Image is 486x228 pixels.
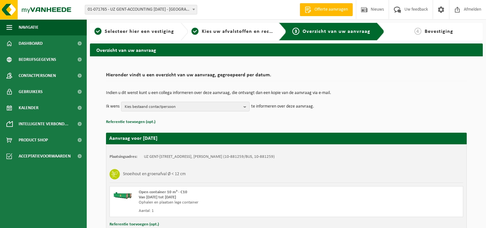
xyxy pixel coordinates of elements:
span: Bedrijfsgegevens [19,52,56,68]
td: UZ GENT-[STREET_ADDRESS], [PERSON_NAME] (10-881259/BUS, 10-881259) [144,154,275,159]
h2: Hieronder vindt u een overzicht van uw aanvraag, gegroepeerd per datum. [106,72,467,81]
span: Offerte aanvragen [313,6,349,13]
span: 1 [94,28,102,35]
img: HK-XC-10-GN-00.png [113,190,132,199]
button: Kies bestaand contactpersoon [121,102,250,111]
strong: Aanvraag voor [DATE] [109,136,157,141]
span: Contactpersonen [19,68,56,84]
span: Navigatie [19,19,39,35]
span: Product Shop [19,132,48,148]
a: Offerte aanvragen [300,3,353,16]
a: 1Selecteer hier een vestiging [93,28,175,35]
a: 2Kies uw afvalstoffen en recipiënten [191,28,274,35]
iframe: chat widget [3,214,107,228]
span: Acceptatievoorwaarden [19,148,71,164]
h3: Snoeihout en groenafval Ø < 12 cm [123,169,186,179]
p: te informeren over deze aanvraag. [251,102,314,111]
strong: Van [DATE] tot [DATE] [139,195,176,199]
span: 2 [191,28,199,35]
span: 4 [414,28,421,35]
p: Indien u dit wenst kunt u een collega informeren over deze aanvraag, die ontvangt dan een kopie v... [106,91,467,95]
span: Open container 10 m³ - C10 [139,190,187,194]
div: Ophalen en plaatsen lege container [139,200,312,205]
p: Ik wens [106,102,119,111]
span: Kies bestaand contactpersoon [125,102,241,112]
span: 01-071765 - UZ GENT-ACCOUNTING 0 BC - GENT [85,5,197,14]
span: Bevestiging [425,29,453,34]
span: Dashboard [19,35,43,52]
button: Referentie toevoegen (opt.) [106,118,155,126]
span: Overzicht van uw aanvraag [303,29,370,34]
div: Aantal: 1 [139,208,312,214]
h2: Overzicht van uw aanvraag [90,43,483,56]
span: 3 [292,28,299,35]
span: Gebruikers [19,84,43,100]
span: Kies uw afvalstoffen en recipiënten [202,29,290,34]
span: Kalender [19,100,39,116]
strong: Plaatsingsadres: [110,155,137,159]
span: Intelligente verbond... [19,116,68,132]
span: Selecteer hier een vestiging [105,29,174,34]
